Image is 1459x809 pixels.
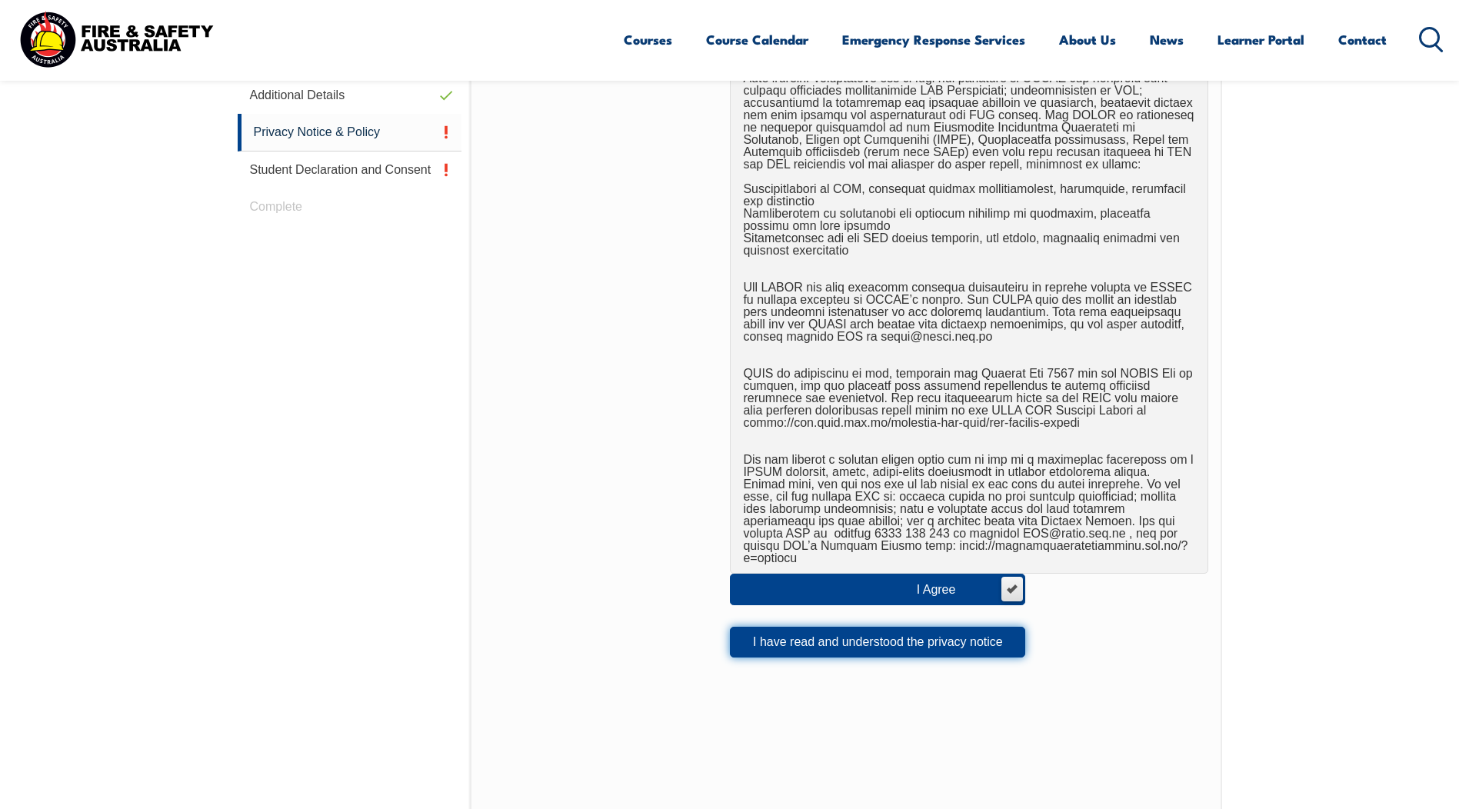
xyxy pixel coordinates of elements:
[238,77,462,114] a: Additional Details
[1217,19,1304,60] a: Learner Portal
[730,627,1025,658] button: I have read and understood the privacy notice
[624,19,672,60] a: Courses
[1338,19,1387,60] a: Contact
[842,19,1025,60] a: Emergency Response Services
[1150,19,1184,60] a: News
[238,114,462,151] a: Privacy Notice & Policy
[1059,19,1116,60] a: About Us
[917,584,987,596] div: I Agree
[706,19,808,60] a: Course Calendar
[238,151,462,188] a: Student Declaration and Consent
